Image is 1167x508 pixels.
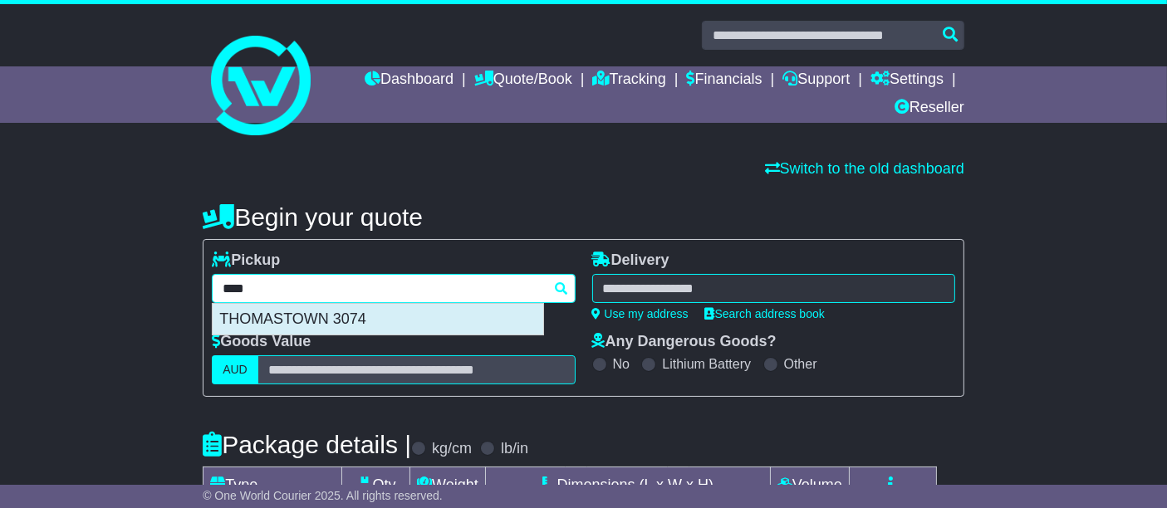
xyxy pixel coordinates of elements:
a: Settings [870,66,944,95]
a: Support [782,66,850,95]
label: AUD [212,355,258,384]
span: © One World Courier 2025. All rights reserved. [203,489,443,502]
a: Dashboard [365,66,454,95]
label: Delivery [592,252,669,270]
a: Reseller [895,95,964,123]
a: Tracking [593,66,666,95]
td: Qty [342,467,410,504]
label: lb/in [501,440,528,458]
typeahead: Please provide city [212,274,575,303]
td: Type [203,467,342,504]
label: Other [784,356,817,372]
td: Volume [770,467,849,504]
h4: Package details | [203,431,411,458]
a: Financials [687,66,762,95]
a: Switch to the old dashboard [765,160,964,177]
td: Weight [410,467,486,504]
a: Use my address [592,307,689,320]
div: THOMASTOWN 3074 [213,304,543,335]
label: Pickup [212,252,280,270]
h4: Begin your quote [203,203,964,231]
label: Goods Value [212,333,311,351]
td: Dimensions (L x W x H) [485,467,770,504]
label: Any Dangerous Goods? [592,333,777,351]
label: Lithium Battery [662,356,751,372]
a: Quote/Book [474,66,572,95]
label: kg/cm [432,440,472,458]
a: Search address book [705,307,825,320]
label: No [613,356,630,372]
